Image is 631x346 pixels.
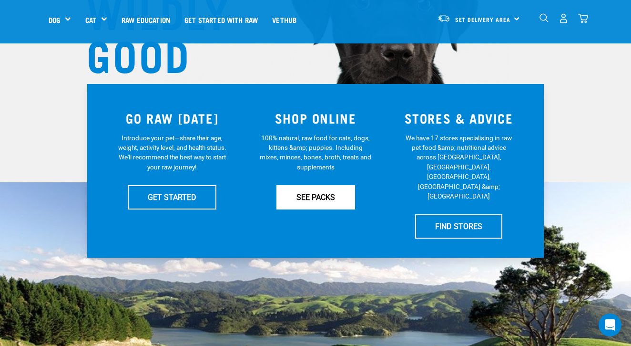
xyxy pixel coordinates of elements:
img: home-icon@2x.png [578,13,588,23]
p: We have 17 stores specialising in raw pet food &amp; nutritional advice across [GEOGRAPHIC_DATA],... [403,133,515,201]
img: home-icon-1@2x.png [539,13,549,22]
p: 100% natural, raw food for cats, dogs, kittens &amp; puppies. Including mixes, minces, bones, bro... [260,133,372,172]
div: Open Intercom Messenger [599,314,621,336]
span: Set Delivery Area [455,18,510,21]
a: FIND STORES [415,214,502,238]
img: van-moving.png [438,14,450,22]
h3: SHOP ONLINE [250,111,382,126]
p: Introduce your pet—share their age, weight, activity level, and health status. We'll recommend th... [116,133,228,172]
a: Dog [49,14,60,25]
a: Cat [85,14,96,25]
a: SEE PACKS [276,185,355,209]
a: Vethub [265,0,304,39]
img: user.png [559,13,569,23]
h3: STORES & ADVICE [393,111,525,126]
h3: GO RAW [DATE] [106,111,238,126]
a: Get started with Raw [177,0,265,39]
a: Raw Education [114,0,177,39]
a: GET STARTED [128,185,216,209]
